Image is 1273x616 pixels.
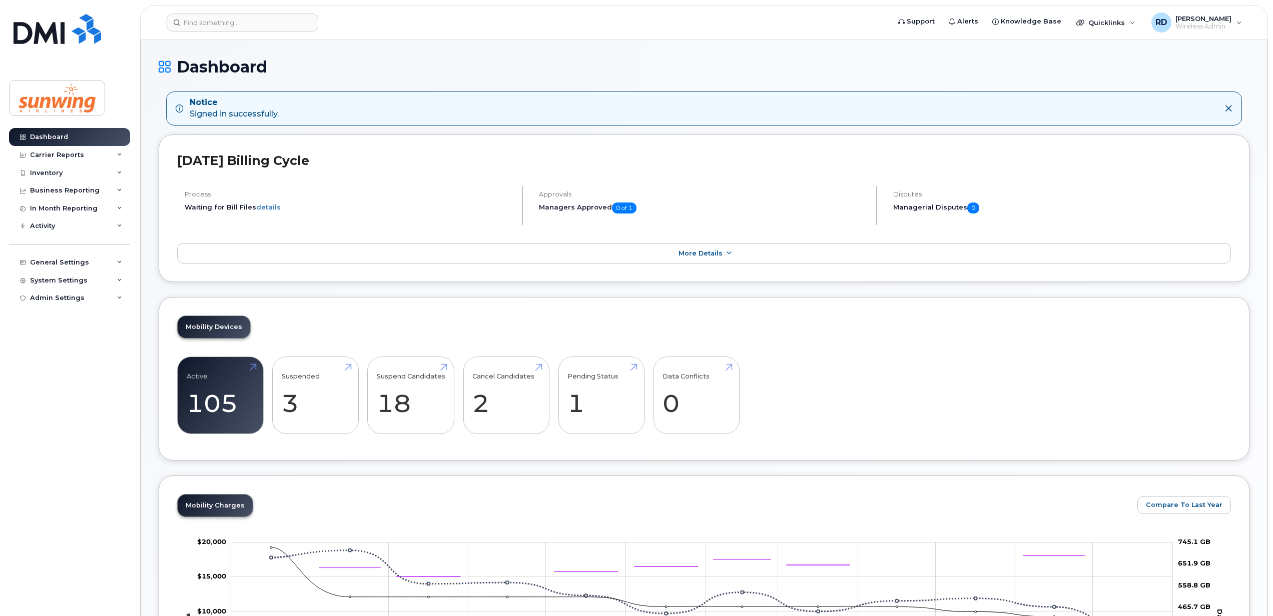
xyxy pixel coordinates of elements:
[190,97,279,120] div: Signed in successfully.
[539,190,868,198] h4: Approvals
[663,362,730,428] a: Data Conflicts 0
[178,316,250,338] a: Mobility Devices
[197,572,226,580] g: $0
[190,97,279,108] strong: Notice
[1178,559,1210,567] tspan: 651.9 GB
[893,190,1231,198] h4: Disputes
[1178,537,1210,545] tspan: 745.1 GB
[185,202,513,212] li: Waiting for Bill Files
[567,362,635,428] a: Pending Status 1
[197,607,226,615] tspan: $10,000
[178,494,253,516] a: Mobility Charges
[472,362,540,428] a: Cancel Candidates 2
[612,202,636,213] span: 0 of 1
[377,362,445,428] a: Suspend Candidates 18
[256,203,281,211] a: details
[1146,500,1222,509] span: Compare To Last Year
[282,362,349,428] a: Suspended 3
[187,362,254,428] a: Active 105
[159,58,1249,75] h1: Dashboard
[197,537,226,545] g: $0
[197,607,226,615] g: $0
[197,572,226,580] tspan: $15,000
[185,190,513,198] h4: Process
[197,537,226,545] tspan: $20,000
[1178,581,1210,589] tspan: 558.8 GB
[967,202,979,213] span: 0
[1137,496,1231,514] button: Compare To Last Year
[1178,602,1210,610] tspan: 465.7 GB
[539,202,868,213] h5: Managers Approved
[679,249,723,257] span: More Details
[177,153,1231,168] h2: [DATE] Billing Cycle
[893,202,1231,213] h5: Managerial Disputes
